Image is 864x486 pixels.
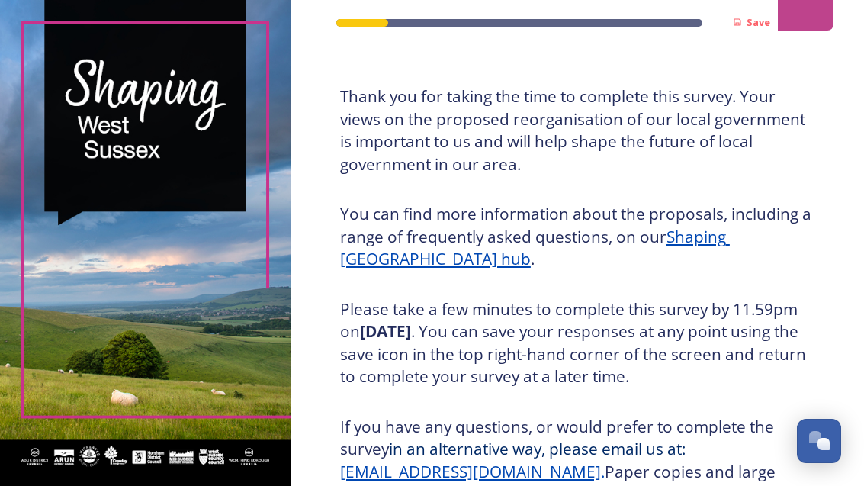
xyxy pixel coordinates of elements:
h3: Please take a few minutes to complete this survey by 11.59pm on . You can save your responses at ... [340,298,814,388]
strong: Save [747,15,770,29]
a: [EMAIL_ADDRESS][DOMAIN_NAME] [340,461,601,482]
h3: You can find more information about the proposals, including a range of frequently asked question... [340,203,814,271]
a: Shaping [GEOGRAPHIC_DATA] hub [340,226,730,270]
button: Open Chat [797,419,841,463]
strong: [DATE] [360,320,411,342]
h3: Thank you for taking the time to complete this survey. Your views on the proposed reorganisation ... [340,85,814,175]
span: in an alternative way, please email us at: [389,438,686,459]
span: . [601,461,605,482]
